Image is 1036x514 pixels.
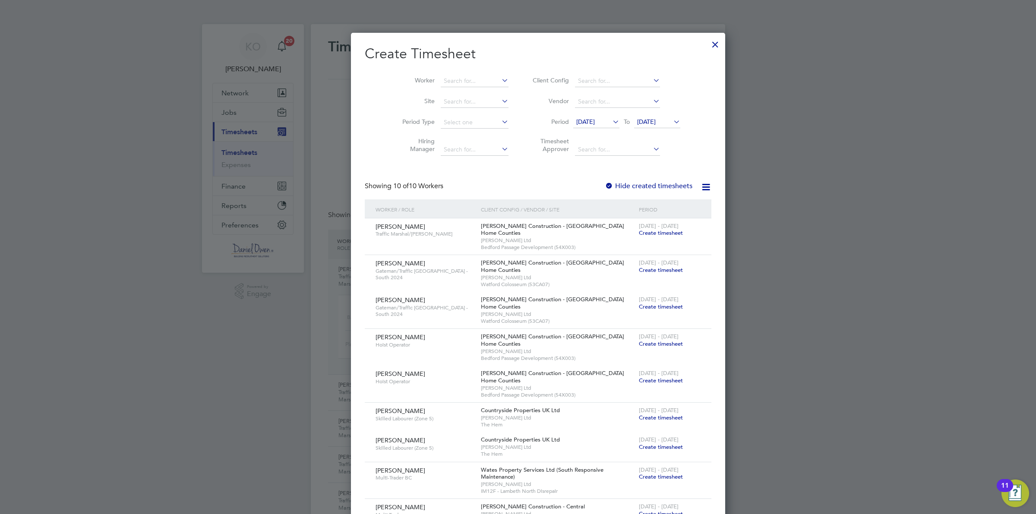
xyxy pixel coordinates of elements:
[365,182,445,191] div: Showing
[376,370,425,378] span: [PERSON_NAME]
[481,444,635,451] span: [PERSON_NAME] Ltd
[1001,479,1029,507] button: Open Resource Center, 11 new notifications
[639,466,679,473] span: [DATE] - [DATE]
[481,274,635,281] span: [PERSON_NAME] Ltd
[441,144,509,156] input: Search for...
[365,45,711,63] h2: Create Timesheet
[376,230,474,237] span: Traffic Marshal/[PERSON_NAME]
[575,144,660,156] input: Search for...
[376,259,425,267] span: [PERSON_NAME]
[376,378,474,385] span: Hoist Operator
[639,229,683,237] span: Create timesheet
[373,199,479,219] div: Worker / Role
[376,333,425,341] span: [PERSON_NAME]
[441,117,509,129] input: Select one
[639,303,683,310] span: Create timesheet
[575,96,660,108] input: Search for...
[575,75,660,87] input: Search for...
[639,266,683,274] span: Create timesheet
[393,182,443,190] span: 10 Workers
[481,488,635,495] span: IM12F - Lambeth North Disrepair
[639,377,683,384] span: Create timesheet
[376,445,474,451] span: Skilled Labourer (Zone 5)
[639,259,679,266] span: [DATE] - [DATE]
[639,443,683,451] span: Create timesheet
[639,473,683,480] span: Create timesheet
[396,137,435,153] label: Hiring Manager
[637,118,656,126] span: [DATE]
[481,391,635,398] span: Bedford Passage Development (54X003)
[396,97,435,105] label: Site
[376,407,425,415] span: [PERSON_NAME]
[481,333,624,347] span: [PERSON_NAME] Construction - [GEOGRAPHIC_DATA] Home Counties
[396,76,435,84] label: Worker
[481,385,635,391] span: [PERSON_NAME] Ltd
[376,415,474,422] span: Skilled Labourer (Zone 5)
[481,421,635,428] span: The Hem
[481,296,624,310] span: [PERSON_NAME] Construction - [GEOGRAPHIC_DATA] Home Counties
[376,474,474,481] span: Multi-Trader BC
[481,237,635,244] span: [PERSON_NAME] Ltd
[530,137,569,153] label: Timesheet Approver
[639,436,679,443] span: [DATE] - [DATE]
[481,318,635,325] span: Watford Colosseum (53CA07)
[621,116,632,127] span: To
[481,369,624,384] span: [PERSON_NAME] Construction - [GEOGRAPHIC_DATA] Home Counties
[639,296,679,303] span: [DATE] - [DATE]
[376,223,425,230] span: [PERSON_NAME]
[1001,486,1009,497] div: 11
[376,341,474,348] span: Hoist Operator
[481,244,635,251] span: Bedford Passage Development (54X003)
[393,182,409,190] span: 10 of
[481,311,635,318] span: [PERSON_NAME] Ltd
[396,118,435,126] label: Period Type
[481,503,585,510] span: [PERSON_NAME] Construction - Central
[376,436,425,444] span: [PERSON_NAME]
[530,97,569,105] label: Vendor
[530,76,569,84] label: Client Config
[639,369,679,377] span: [DATE] - [DATE]
[441,96,509,108] input: Search for...
[481,436,560,443] span: Countryside Properties UK Ltd
[481,481,635,488] span: [PERSON_NAME] Ltd
[481,259,624,274] span: [PERSON_NAME] Construction - [GEOGRAPHIC_DATA] Home Counties
[481,466,603,481] span: Wates Property Services Ltd (South Responsive Maintenance)
[481,407,560,414] span: Countryside Properties UK Ltd
[639,414,683,421] span: Create timesheet
[376,304,474,318] span: Gateman/Traffic [GEOGRAPHIC_DATA] - South 2024
[639,222,679,230] span: [DATE] - [DATE]
[576,118,595,126] span: [DATE]
[639,407,679,414] span: [DATE] - [DATE]
[639,333,679,340] span: [DATE] - [DATE]
[376,268,474,281] span: Gateman/Traffic [GEOGRAPHIC_DATA] - South 2024
[481,222,624,237] span: [PERSON_NAME] Construction - [GEOGRAPHIC_DATA] Home Counties
[481,355,635,362] span: Bedford Passage Development (54X003)
[481,451,635,457] span: The Hem
[605,182,692,190] label: Hide created timesheets
[639,503,679,510] span: [DATE] - [DATE]
[376,296,425,304] span: [PERSON_NAME]
[376,467,425,474] span: [PERSON_NAME]
[530,118,569,126] label: Period
[481,414,635,421] span: [PERSON_NAME] Ltd
[637,199,703,219] div: Period
[441,75,509,87] input: Search for...
[479,199,637,219] div: Client Config / Vendor / Site
[376,503,425,511] span: [PERSON_NAME]
[639,340,683,347] span: Create timesheet
[481,281,635,288] span: Watford Colosseum (53CA07)
[481,348,635,355] span: [PERSON_NAME] Ltd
